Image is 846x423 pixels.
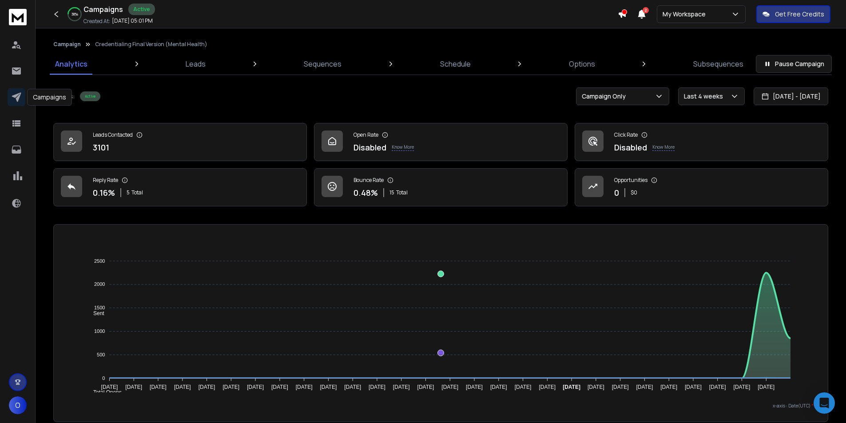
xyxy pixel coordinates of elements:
tspan: [DATE] [539,384,556,390]
a: Analytics [50,53,93,75]
tspan: [DATE] [612,384,629,390]
div: Active [128,4,155,15]
tspan: [DATE] [466,384,483,390]
tspan: 500 [97,352,105,357]
p: Subsequences [693,59,743,69]
p: x-axis : Date(UTC) [68,403,814,409]
tspan: [DATE] [441,384,458,390]
a: Options [564,53,600,75]
p: Analytics [55,59,87,69]
p: Opportunities [614,177,647,184]
a: Click RateDisabledKnow More [575,123,828,161]
div: Open Intercom Messenger [814,392,835,414]
button: Get Free Credits [756,5,830,23]
p: Disabled [614,141,647,154]
tspan: [DATE] [734,384,751,390]
tspan: [DATE] [150,384,167,390]
tspan: [DATE] [588,384,604,390]
tspan: [DATE] [393,384,410,390]
div: Active [80,91,100,101]
tspan: [DATE] [344,384,361,390]
tspan: [DATE] [636,384,653,390]
tspan: 2500 [94,258,105,264]
p: 3101 [93,141,109,154]
tspan: [DATE] [125,384,142,390]
tspan: 0 [102,376,105,381]
tspan: [DATE] [320,384,337,390]
a: Sequences [298,53,347,75]
a: Opportunities0$0 [575,168,828,206]
p: Credentialing Final Version (Mental Health) [95,41,207,48]
tspan: [DATE] [515,384,532,390]
button: O [9,396,27,414]
a: Leads Contacted3101 [53,123,307,161]
div: Campaigns [27,89,72,106]
tspan: [DATE] [417,384,434,390]
span: 5 [127,189,130,196]
button: [DATE] - [DATE] [754,87,828,105]
span: Total [396,189,408,196]
p: 0.16 % [93,186,115,199]
p: Reply Rate [93,177,118,184]
p: Get Free Credits [775,10,824,19]
tspan: 1500 [94,305,105,310]
span: 2 [643,7,649,13]
p: Click Rate [614,131,638,138]
tspan: [DATE] [199,384,215,390]
p: $ 0 [631,189,637,196]
p: [DATE] 05:01 PM [112,17,153,24]
a: Bounce Rate0.48%15Total [314,168,568,206]
p: Created At: [83,18,110,25]
span: Total Opens [87,389,122,395]
tspan: [DATE] [563,384,580,390]
p: Campaign Only [582,92,629,101]
a: Subsequences [688,53,749,75]
tspan: [DATE] [369,384,385,390]
span: Sent [87,310,104,316]
a: Leads [180,53,211,75]
button: Pause Campaign [756,55,832,73]
tspan: 2000 [94,282,105,287]
span: Total [131,189,143,196]
p: Bounce Rate [353,177,384,184]
span: 15 [389,189,394,196]
p: Know More [652,144,675,151]
tspan: [DATE] [296,384,313,390]
h1: Campaigns [83,4,123,15]
p: Schedule [440,59,471,69]
p: 0 [614,186,619,199]
tspan: [DATE] [490,384,507,390]
p: Leads Contacted [93,131,133,138]
p: 38 % [71,12,78,17]
p: 0.48 % [353,186,378,199]
tspan: [DATE] [174,384,191,390]
a: Schedule [435,53,476,75]
tspan: 1000 [94,328,105,334]
p: Last 4 weeks [684,92,727,101]
p: Open Rate [353,131,378,138]
tspan: [DATE] [660,384,677,390]
img: logo [9,9,27,25]
tspan: [DATE] [101,384,118,390]
tspan: [DATE] [758,384,775,390]
tspan: [DATE] [271,384,288,390]
button: Campaign [53,41,81,48]
p: Sequences [304,59,342,69]
tspan: [DATE] [685,384,702,390]
p: My Workspace [663,10,709,19]
p: Disabled [353,141,386,154]
a: Open RateDisabledKnow More [314,123,568,161]
p: Leads [186,59,206,69]
tspan: [DATE] [222,384,239,390]
p: Options [569,59,595,69]
p: Know More [392,144,414,151]
tspan: [DATE] [709,384,726,390]
a: Reply Rate0.16%5Total [53,168,307,206]
tspan: [DATE] [247,384,264,390]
